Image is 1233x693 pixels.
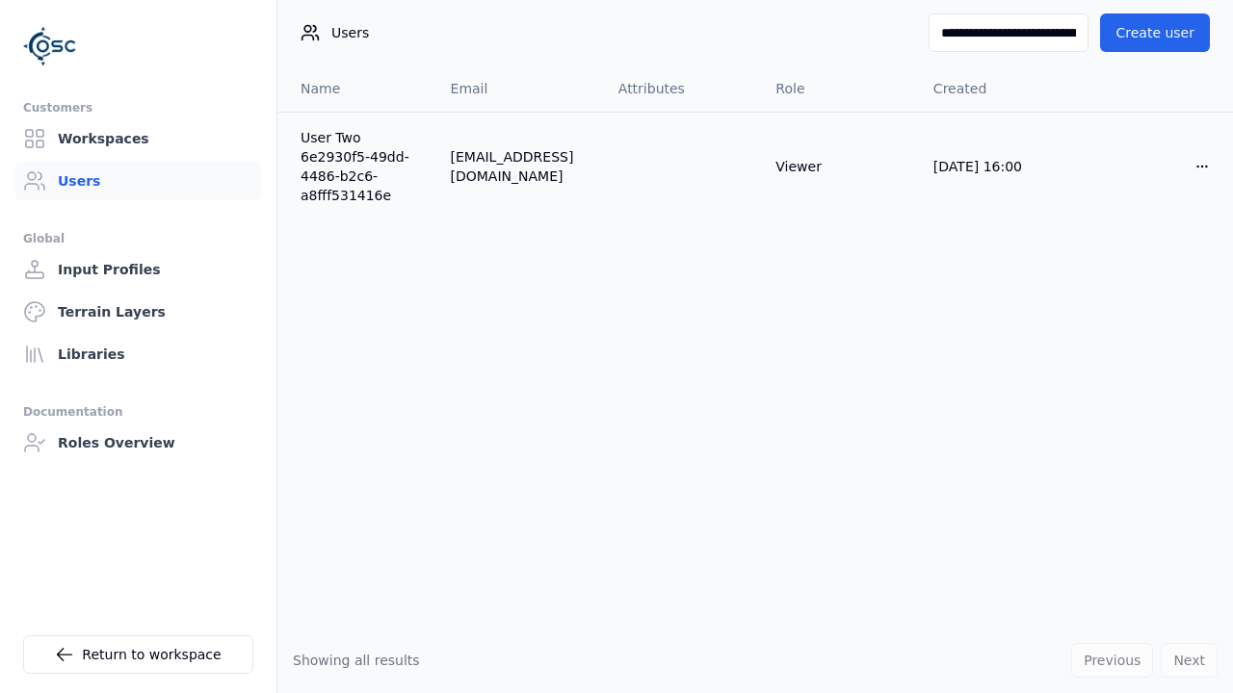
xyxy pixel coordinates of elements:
div: [DATE] 16:00 [933,157,1061,176]
button: Create user [1100,13,1210,52]
th: Email [435,65,603,112]
div: Global [23,227,253,250]
a: Return to workspace [23,635,253,674]
th: Attributes [603,65,761,112]
span: Users [331,23,369,42]
a: User Two 6e2930f5-49dd-4486-b2c6-a8fff531416e [301,128,420,205]
th: Role [760,65,918,112]
div: [EMAIL_ADDRESS][DOMAIN_NAME] [451,147,588,186]
a: Libraries [15,335,261,373]
span: Showing all results [293,653,420,668]
a: Workspaces [15,119,261,158]
th: Created [918,65,1076,112]
div: Documentation [23,400,253,423]
img: Logo [23,19,77,73]
a: Terrain Layers [15,293,261,331]
div: Customers [23,96,253,119]
a: Users [15,162,261,200]
th: Name [277,65,435,112]
a: Input Profiles [15,250,261,289]
div: Viewer [775,157,903,176]
a: Roles Overview [15,423,261,462]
